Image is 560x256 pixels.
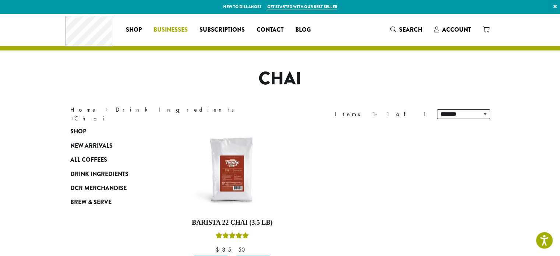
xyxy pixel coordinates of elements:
[295,25,311,35] span: Blog
[216,246,249,253] bdi: 35.50
[70,167,159,181] a: Drink Ingredients
[70,105,269,123] nav: Breadcrumb
[126,25,142,35] span: Shop
[215,231,249,242] div: Rated 5.00 out of 5
[70,139,159,153] a: New Arrivals
[120,24,148,36] a: Shop
[70,127,86,136] span: Shop
[190,219,275,227] h4: Barista 22 Chai (3.5 lb)
[384,24,428,36] a: Search
[70,170,128,179] span: Drink Ingredients
[190,128,274,213] img: B22_PowderedMix_Chai-300x300.jpg
[70,153,159,167] a: All Coffees
[335,110,426,119] div: Items 1-1 of 1
[105,103,108,114] span: ›
[257,25,283,35] span: Contact
[442,25,471,34] span: Account
[216,246,222,253] span: $
[70,155,107,165] span: All Coffees
[70,125,159,138] a: Shop
[70,141,113,151] span: New Arrivals
[267,4,337,10] a: Get started with our best seller
[399,25,422,34] span: Search
[70,184,127,193] span: DCR Merchandise
[116,106,239,113] a: Drink Ingredients
[70,106,98,113] a: Home
[70,198,112,207] span: Brew & Serve
[190,128,275,253] a: Barista 22 Chai (3.5 lb)Rated 5.00 out of 5 $35.50
[71,112,74,123] span: ›
[70,195,159,209] a: Brew & Serve
[200,25,245,35] span: Subscriptions
[65,68,496,90] h1: Chai
[154,25,188,35] span: Businesses
[70,181,159,195] a: DCR Merchandise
